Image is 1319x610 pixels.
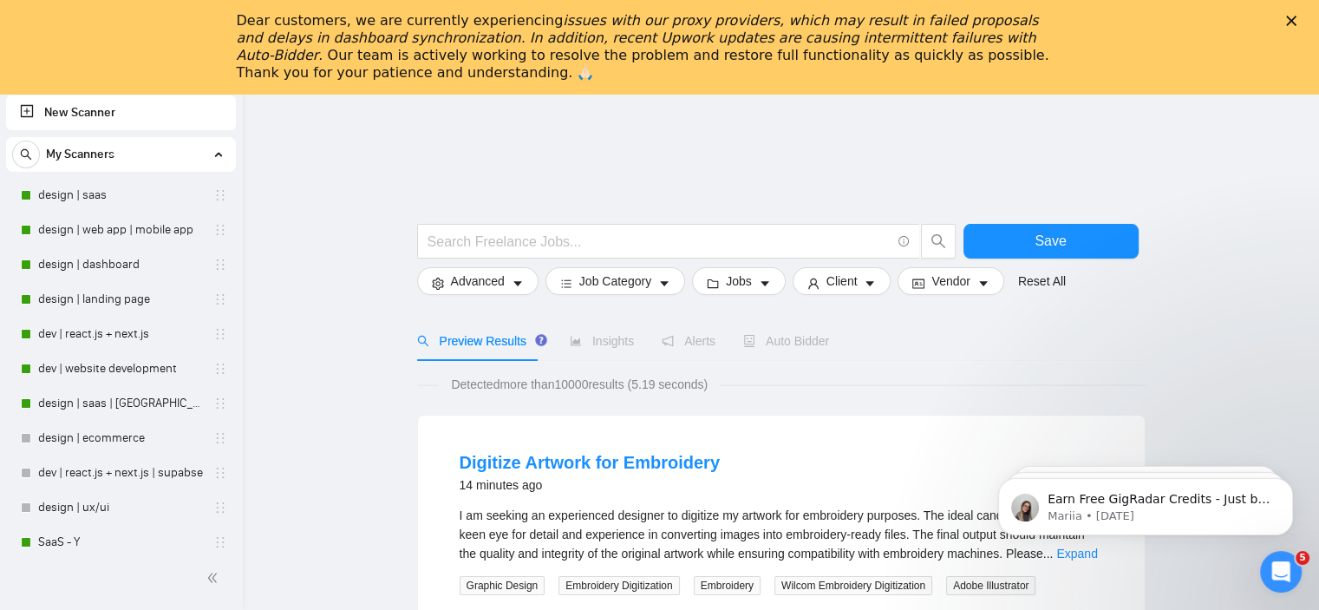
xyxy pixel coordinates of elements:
[213,397,227,410] span: holder
[213,223,227,237] span: holder
[826,272,858,291] span: Client
[560,277,572,290] span: bars
[417,334,542,348] span: Preview Results
[759,277,771,290] span: caret-down
[726,272,752,291] span: Jobs
[1018,272,1066,291] a: Reset All
[213,327,227,341] span: holder
[694,576,761,595] span: Embroidery
[864,277,876,290] span: caret-down
[38,456,203,490] a: dev | react.js + next.js | supabse
[707,277,719,290] span: folder
[38,282,203,317] a: design | landing page
[1286,16,1303,26] div: Close
[662,334,715,348] span: Alerts
[38,490,203,525] a: design | ux/ui
[38,525,203,560] a: SaaS - Y
[237,12,1039,63] i: issues with our proxy providers, which may result in failed proposals and delays in dashboard syn...
[38,247,203,282] a: design | dashboard
[570,335,582,347] span: area-chart
[1296,551,1309,565] span: 5
[662,335,674,347] span: notification
[922,233,955,249] span: search
[213,292,227,306] span: holder
[213,188,227,202] span: holder
[931,272,970,291] span: Vendor
[658,277,670,290] span: caret-down
[898,236,910,247] span: info-circle
[213,501,227,515] span: holder
[1035,230,1066,252] span: Save
[692,267,786,295] button: folderJobscaret-down
[743,334,829,348] span: Auto Bidder
[743,335,755,347] span: robot
[13,148,39,161] span: search
[807,277,819,290] span: user
[460,475,720,495] div: 14 minutes ago
[579,272,651,291] span: Job Category
[6,137,236,560] li: My Scanners
[213,466,227,480] span: holder
[38,178,203,213] a: design | saas
[898,267,1003,295] button: idcardVendorcaret-down
[6,95,236,130] li: New Scanner
[460,453,720,472] a: Digitize Artwork for Embroidery
[213,535,227,549] span: holder
[46,137,114,172] span: My Scanners
[38,213,203,247] a: design | web app | mobile app
[417,267,539,295] button: settingAdvancedcaret-down
[545,267,685,295] button: barsJob Categorycaret-down
[417,335,429,347] span: search
[460,508,1090,561] span: I am seeking an experienced designer to digitize my artwork for embroidery purposes. The ideal ca...
[963,224,1139,259] button: Save
[972,442,1319,563] iframe: Intercom notifications message
[570,334,634,348] span: Insights
[460,506,1103,563] div: I am seeking an experienced designer to digitize my artwork for embroidery purposes. The ideal ca...
[793,267,891,295] button: userClientcaret-down
[12,141,40,168] button: search
[38,386,203,421] a: design | saas | [GEOGRAPHIC_DATA]
[558,576,679,595] span: Embroidery Digitization
[912,277,924,290] span: idcard
[1260,551,1302,593] iframe: Intercom live chat
[237,12,1055,82] div: Dear customers, we are currently experiencing . Our team is actively working to resolve the probl...
[921,224,956,259] button: search
[38,421,203,456] a: design | ecommerce
[38,317,203,351] a: dev | react.js + next.js
[428,231,891,253] input: Search Freelance Jobs...
[213,431,227,445] span: holder
[213,362,227,376] span: holder
[460,576,545,595] span: Graphic Design
[206,569,224,587] span: double-left
[451,272,505,291] span: Advanced
[213,258,227,272] span: holder
[20,95,222,130] a: New Scanner
[432,277,444,290] span: setting
[439,375,720,394] span: Detected more than 10000 results (5.19 seconds)
[977,277,989,290] span: caret-down
[946,576,1035,595] span: Adobe Illustrator
[774,576,932,595] span: Wilcom Embroidery Digitization
[38,351,203,386] a: dev | website development
[512,277,524,290] span: caret-down
[533,332,549,348] div: Tooltip anchor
